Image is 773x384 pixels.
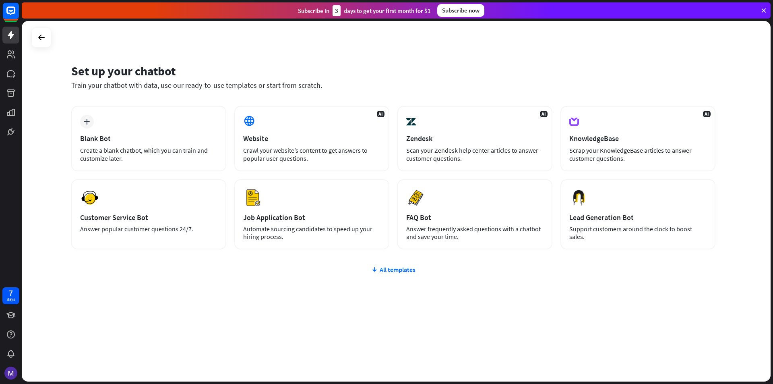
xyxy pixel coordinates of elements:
div: Blank Bot [80,134,217,143]
div: Subscribe now [437,4,484,17]
div: Answer popular customer questions 24/7. [80,225,217,233]
div: Automate sourcing candidates to speed up your hiring process. [243,225,380,241]
div: 3 [333,5,341,16]
div: Support customers around the clock to boost sales. [569,225,707,241]
div: Answer frequently asked questions with a chatbot and save your time. [406,225,544,241]
i: plus [84,119,90,125]
div: Scan your Zendesk help center articles to answer customer questions. [406,146,544,162]
div: Train your chatbot with data, use our ready-to-use templates or start from scratch. [71,81,715,90]
div: Job Application Bot [243,213,380,222]
div: KnowledgeBase [569,134,707,143]
div: Website [243,134,380,143]
div: Customer Service Bot [80,213,217,222]
div: 7 [9,289,13,297]
div: Set up your chatbot [71,63,715,79]
div: Crawl your website’s content to get answers to popular user questions. [243,146,380,162]
div: Lead Generation Bot [569,213,707,222]
div: Scrap your KnowledgeBase articles to answer customer questions. [569,146,707,162]
span: AI [377,111,384,117]
div: Create a blank chatbot, which you can train and customize later. [80,146,217,162]
a: 7 days [2,287,19,304]
div: Zendesk [406,134,544,143]
div: days [7,297,15,302]
div: FAQ Bot [406,213,544,222]
span: AI [540,111,548,117]
div: Subscribe in days to get your first month for $1 [298,5,431,16]
div: All templates [71,266,715,274]
span: AI [703,111,711,117]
